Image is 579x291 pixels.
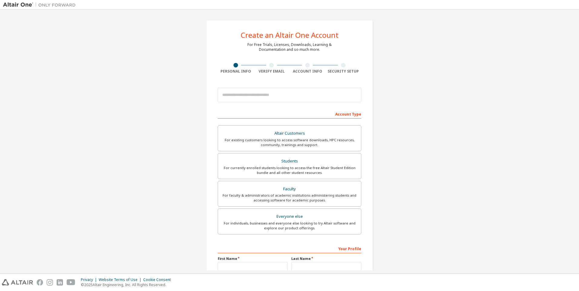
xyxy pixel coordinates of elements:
img: Altair One [3,2,79,8]
div: For Free Trials, Licenses, Downloads, Learning & Documentation and so much more. [247,42,332,52]
img: youtube.svg [67,279,75,286]
div: Security Setup [326,69,362,74]
div: Verify Email [254,69,290,74]
img: altair_logo.svg [2,279,33,286]
div: Faculty [222,185,357,193]
div: Cookie Consent [143,277,174,282]
img: linkedin.svg [57,279,63,286]
div: For existing customers looking to access software downloads, HPC resources, community, trainings ... [222,138,357,147]
div: For currently enrolled students looking to access the free Altair Student Edition bundle and all ... [222,165,357,175]
label: Last Name [291,256,361,261]
img: instagram.svg [47,279,53,286]
img: facebook.svg [37,279,43,286]
div: Account Type [218,109,361,119]
p: © 2025 Altair Engineering, Inc. All Rights Reserved. [81,282,174,287]
div: Website Terms of Use [99,277,143,282]
div: Students [222,157,357,165]
div: Create an Altair One Account [241,31,339,39]
div: Account Info [289,69,326,74]
div: Everyone else [222,212,357,221]
div: For faculty & administrators of academic institutions administering students and accessing softwa... [222,193,357,203]
div: For individuals, businesses and everyone else looking to try Altair software and explore our prod... [222,221,357,231]
div: Privacy [81,277,99,282]
div: Altair Customers [222,129,357,138]
div: Your Profile [218,244,361,253]
div: Personal Info [218,69,254,74]
label: First Name [218,256,288,261]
